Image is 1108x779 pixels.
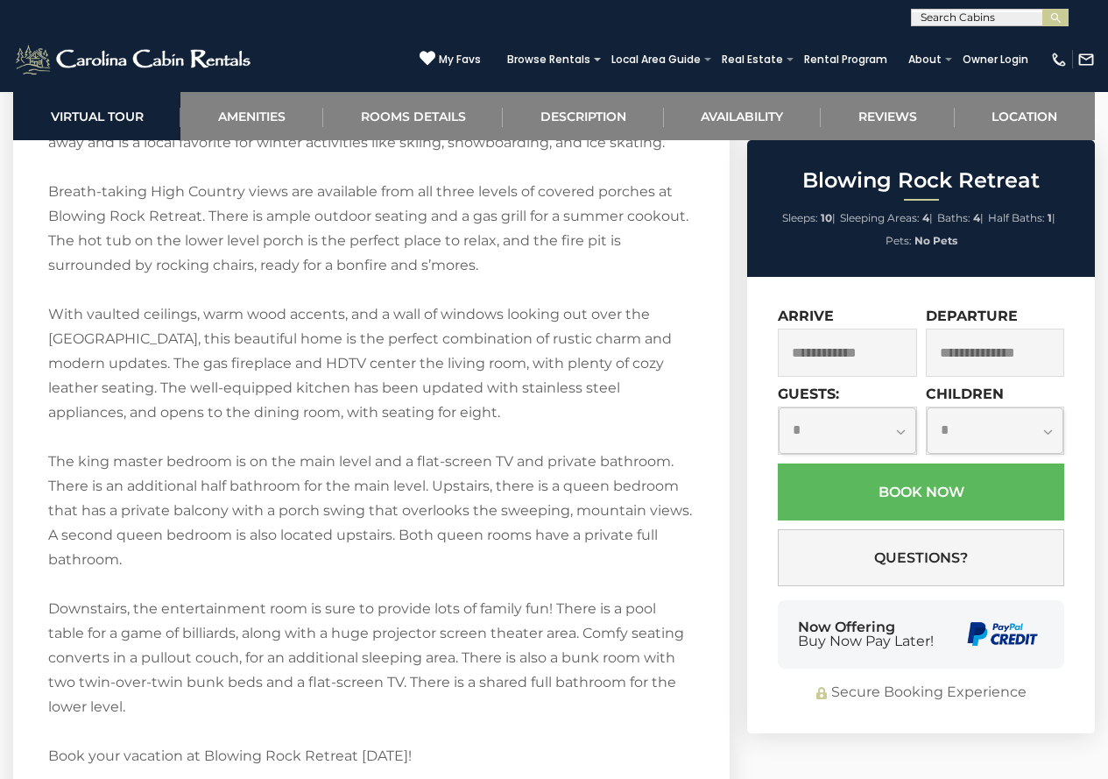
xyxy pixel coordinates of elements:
[782,207,836,230] li: |
[926,308,1018,324] label: Departure
[886,234,912,247] span: Pets:
[664,92,821,140] a: Availability
[798,620,934,648] div: Now Offering
[988,207,1055,230] li: |
[937,207,984,230] li: |
[498,47,599,72] a: Browse Rentals
[821,211,832,224] strong: 10
[13,92,180,140] a: Virtual Tour
[1077,51,1095,68] img: mail-regular-white.png
[821,92,954,140] a: Reviews
[603,47,709,72] a: Local Area Guide
[778,529,1064,586] button: Questions?
[782,211,818,224] span: Sleeps:
[922,211,929,224] strong: 4
[420,50,481,68] a: My Favs
[503,92,663,140] a: Description
[840,207,933,230] li: |
[778,464,1064,521] button: Book Now
[798,634,934,648] span: Buy Now Pay Later!
[955,92,1095,140] a: Location
[778,308,834,324] label: Arrive
[926,386,1004,402] label: Children
[937,211,970,224] span: Baths:
[1050,51,1068,68] img: phone-regular-white.png
[752,169,1090,192] h2: Blowing Rock Retreat
[795,47,896,72] a: Rental Program
[180,92,322,140] a: Amenities
[988,211,1045,224] span: Half Baths:
[840,211,920,224] span: Sleeping Areas:
[914,234,957,247] strong: No Pets
[1048,211,1052,224] strong: 1
[713,47,792,72] a: Real Estate
[954,47,1037,72] a: Owner Login
[323,92,503,140] a: Rooms Details
[13,42,256,77] img: White-1-2.png
[778,683,1064,703] div: Secure Booking Experience
[973,211,980,224] strong: 4
[439,52,481,67] span: My Favs
[900,47,950,72] a: About
[778,386,839,402] label: Guests:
